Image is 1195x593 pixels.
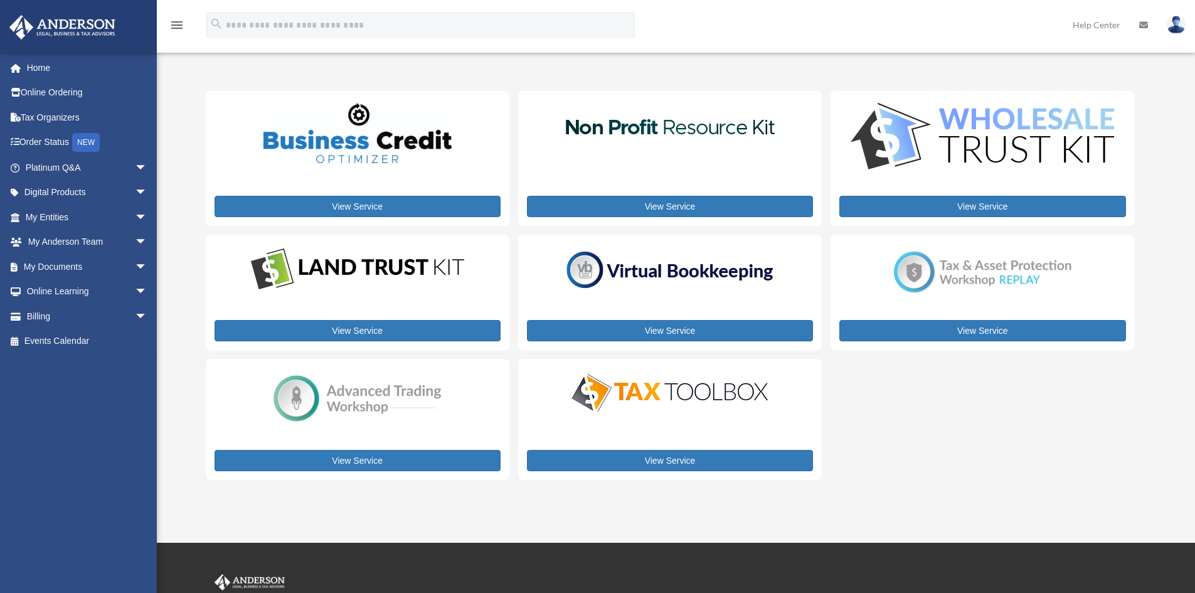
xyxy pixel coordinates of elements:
a: My Documentsarrow_drop_down [9,254,166,279]
i: search [210,17,223,31]
a: View Service [527,196,813,217]
a: Platinum Q&Aarrow_drop_down [9,155,166,180]
a: Home [9,55,166,80]
a: View Service [215,450,501,471]
a: Billingarrow_drop_down [9,304,166,329]
a: View Service [215,196,501,217]
a: Online Learningarrow_drop_down [9,279,166,304]
span: arrow_drop_down [135,279,160,305]
img: Anderson Advisors Platinum Portal [212,574,287,590]
img: Anderson Advisors Platinum Portal [6,15,119,40]
span: arrow_drop_down [135,230,160,255]
a: View Service [527,450,813,471]
img: User Pic [1167,16,1186,34]
a: My Anderson Teamarrow_drop_down [9,230,166,255]
a: Tax Organizers [9,105,166,130]
div: NEW [72,133,100,152]
span: arrow_drop_down [135,304,160,329]
span: arrow_drop_down [135,254,160,280]
a: Events Calendar [9,329,166,354]
a: View Service [527,320,813,341]
a: My Entitiesarrow_drop_down [9,205,166,230]
span: arrow_drop_down [135,205,160,230]
span: arrow_drop_down [135,180,160,206]
i: menu [169,18,184,33]
span: arrow_drop_down [135,155,160,181]
a: menu [169,22,184,33]
a: View Service [215,320,501,341]
a: Order StatusNEW [9,130,166,156]
a: View Service [839,196,1125,217]
a: Online Ordering [9,80,166,105]
a: View Service [839,320,1125,341]
a: Digital Productsarrow_drop_down [9,180,160,205]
